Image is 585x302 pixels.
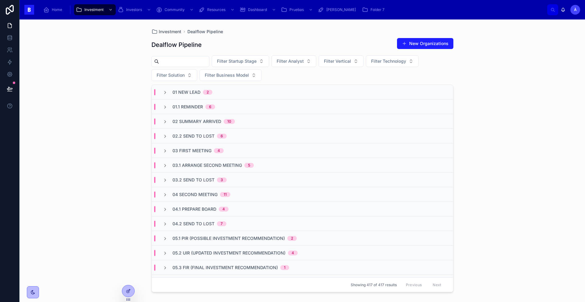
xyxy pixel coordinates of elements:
[319,55,363,67] button: Select Button
[284,265,285,270] div: 1
[326,7,356,12] span: [PERSON_NAME]
[172,221,214,227] span: 04.2 Send to Lost
[151,29,181,35] a: Investment
[209,104,211,109] div: 6
[227,119,231,124] div: 10
[324,58,351,64] span: Filter Vertical
[154,4,197,15] a: Community
[172,235,285,241] span: 05.1 PIR (Possible Investment Recommendation)
[74,4,116,15] a: Investment
[351,283,397,287] span: Showing 417 of 417 results
[316,4,360,15] a: [PERSON_NAME]
[151,40,202,49] h1: Dealflow Pipeline
[248,163,250,168] div: 5
[221,134,223,139] div: 6
[205,72,249,78] span: Filter Business Model
[248,7,267,12] span: Dashboard
[159,29,181,35] span: Investment
[165,7,185,12] span: Community
[172,148,211,154] span: 03 First Meeting
[212,55,269,67] button: Select Button
[292,251,294,255] div: 4
[172,118,221,125] span: 02 Summary Arrived
[217,58,257,64] span: Filter Startup Stage
[277,58,304,64] span: Filter Analyst
[238,4,279,15] a: Dashboard
[271,55,316,67] button: Select Button
[39,3,547,16] div: scrollable content
[224,192,227,197] div: 11
[41,4,66,15] a: Home
[370,7,385,12] span: Folder 7
[24,5,34,15] img: App logo
[172,191,218,198] span: 04 Second Meeting
[222,207,225,212] div: 4
[172,89,200,95] span: 01 New Lead
[172,250,285,256] span: 05.2 UIR (Updated Investment Recommendation)
[218,148,220,153] div: 4
[52,7,62,12] span: Home
[221,221,223,226] div: 7
[157,72,185,78] span: Filter Solution
[207,7,225,12] span: Resources
[187,29,223,35] a: Dealflow Pipeline
[366,55,419,67] button: Select Button
[360,4,389,15] a: Folder 7
[84,7,104,12] span: Investment
[126,7,142,12] span: Investors
[172,162,242,168] span: 03.1 Arrange Second Meeting
[172,177,214,183] span: 03.2 Send to Lost
[172,104,203,110] span: 01.1 Reminder
[221,177,223,182] div: 3
[397,38,453,49] button: New Organizations
[197,4,238,15] a: Resources
[116,4,154,15] a: Investors
[279,4,316,15] a: Pruebas
[172,206,216,212] span: 04.1 Prepare Board
[172,265,278,271] span: 05.3 FIR (Final Investment Recommendation)
[172,133,214,139] span: 02.2 Send To Lost
[151,69,197,81] button: Select Button
[289,7,304,12] span: Pruebas
[371,58,406,64] span: Filter Technology
[200,69,261,81] button: Select Button
[291,236,293,241] div: 2
[574,7,577,12] span: À
[207,90,209,95] div: 2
